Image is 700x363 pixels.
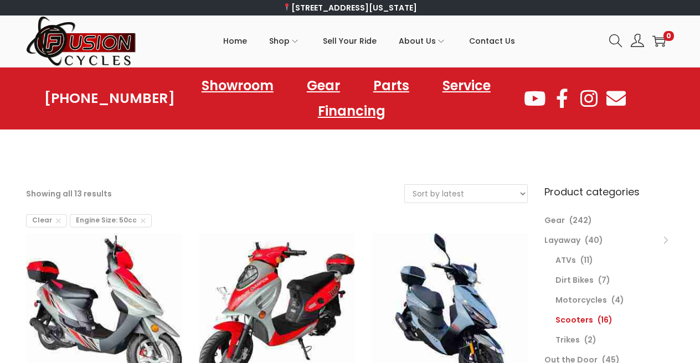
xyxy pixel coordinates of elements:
span: Clear [26,214,67,227]
nav: Primary navigation [137,16,601,66]
span: Shop [269,27,290,55]
a: Dirt Bikes [555,274,594,286]
a: Layaway [544,235,580,246]
span: (2) [584,334,596,345]
span: Contact Us [469,27,515,55]
a: Sell Your Ride [323,16,377,66]
a: Contact Us [469,16,515,66]
a: Home [223,16,247,66]
h6: Product categories [544,184,674,199]
span: Engine Size: 50cc [70,214,152,227]
a: Gear [544,215,565,226]
a: Financing [307,98,397,124]
span: (16) [598,314,612,325]
span: (242) [569,215,592,226]
span: Home [223,27,247,55]
span: (4) [611,294,624,305]
p: Showing all 13 results [26,186,112,201]
a: Service [431,73,502,98]
a: [STREET_ADDRESS][US_STATE] [283,2,418,13]
a: Shop [269,16,301,66]
a: About Us [399,16,447,66]
span: (40) [585,235,603,246]
nav: Menu [175,73,523,124]
select: Shop order [405,185,527,203]
span: About Us [399,27,436,55]
a: Showroom [191,73,285,98]
a: Parts [362,73,420,98]
a: Gear [296,73,351,98]
a: Trikes [555,334,580,345]
a: Scooters [555,314,593,325]
a: ATVs [555,255,576,266]
a: [PHONE_NUMBER] [44,91,175,106]
img: 📍 [283,3,291,11]
a: 0 [652,34,666,48]
span: Sell Your Ride [323,27,377,55]
span: (11) [580,255,593,266]
img: Woostify retina logo [26,15,137,67]
span: (7) [598,274,610,286]
a: Motorcycles [555,294,607,305]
